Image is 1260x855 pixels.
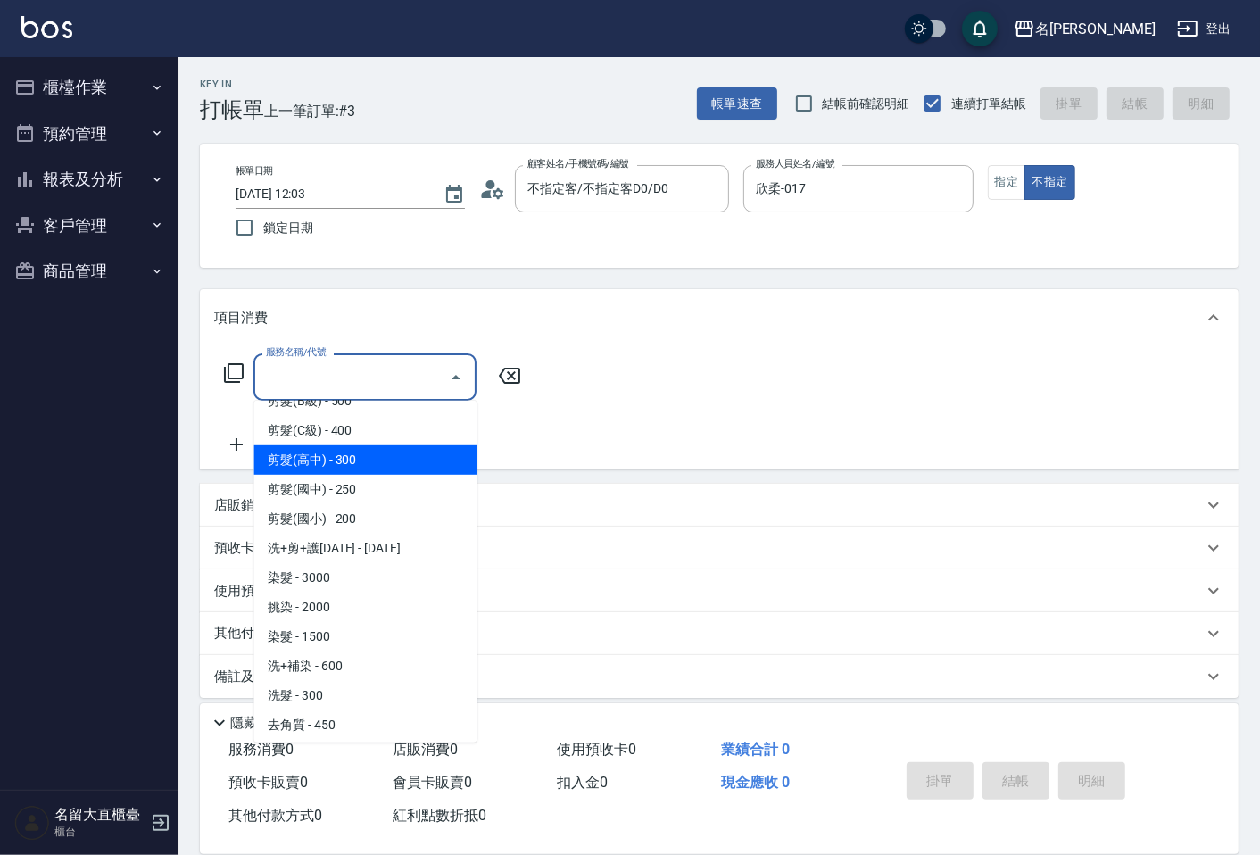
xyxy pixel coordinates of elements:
[200,79,264,90] h2: Key In
[200,484,1239,527] div: 店販銷售
[253,445,477,475] span: 剪髮(高中) - 300
[1035,18,1156,40] div: 名[PERSON_NAME]
[236,164,273,178] label: 帳單日期
[721,741,790,758] span: 業績合計 0
[14,805,50,841] img: Person
[7,156,171,203] button: 報表及分析
[527,157,629,170] label: 顧客姓名/手機號碼/編號
[214,496,268,515] p: 店販銷售
[1007,11,1163,47] button: 名[PERSON_NAME]
[228,741,294,758] span: 服務消費 0
[214,582,281,601] p: 使用預收卡
[228,807,322,824] span: 其他付款方式 0
[253,652,477,681] span: 洗+補染 - 600
[962,11,998,46] button: save
[951,95,1026,113] span: 連續打單結帳
[200,97,264,122] h3: 打帳單
[253,681,477,710] span: 洗髮 - 300
[236,179,426,209] input: YYYY/MM/DD hh:mm
[214,539,281,558] p: 預收卡販賣
[756,157,834,170] label: 服務人員姓名/編號
[253,563,477,593] span: 染髮 - 3000
[200,655,1239,698] div: 備註及來源
[7,111,171,157] button: 預約管理
[214,624,378,643] p: 其他付款方式
[393,807,486,824] span: 紅利點數折抵 0
[557,774,608,791] span: 扣入金 0
[1024,165,1074,200] button: 不指定
[557,741,636,758] span: 使用預收卡 0
[228,774,308,791] span: 預收卡販賣 0
[200,527,1239,569] div: 預收卡販賣
[1170,12,1239,46] button: 登出
[253,740,477,769] span: 洗髮 - 220
[823,95,910,113] span: 結帳前確認明細
[253,622,477,652] span: 染髮 - 1500
[7,64,171,111] button: 櫃檯作業
[721,774,790,791] span: 現金應收 0
[7,203,171,249] button: 客戶管理
[264,100,356,122] span: 上一筆訂單:#3
[200,289,1239,346] div: 項目消費
[21,16,72,38] img: Logo
[393,774,472,791] span: 會員卡販賣 0
[253,593,477,622] span: 挑染 - 2000
[266,345,326,359] label: 服務名稱/代號
[54,806,145,824] h5: 名留大直櫃臺
[253,534,477,563] span: 洗+剪+護[DATE] - [DATE]
[253,416,477,445] span: 剪髮(C級) - 400
[253,504,477,534] span: 剪髮(國小) - 200
[433,173,476,216] button: Choose date, selected date is 2025-10-11
[988,165,1026,200] button: 指定
[230,714,311,733] p: 隱藏業績明細
[214,668,281,686] p: 備註及來源
[253,475,477,504] span: 剪髮(國中) - 250
[697,87,777,120] button: 帳單速查
[253,710,477,740] span: 去角質 - 450
[7,248,171,295] button: 商品管理
[253,386,477,416] span: 剪髮(B級) - 500
[54,824,145,840] p: 櫃台
[442,363,470,392] button: Close
[393,741,458,758] span: 店販消費 0
[200,569,1239,612] div: 使用預收卡
[200,612,1239,655] div: 其他付款方式入金可用餘額: 0
[214,309,268,328] p: 項目消費
[263,219,313,237] span: 鎖定日期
